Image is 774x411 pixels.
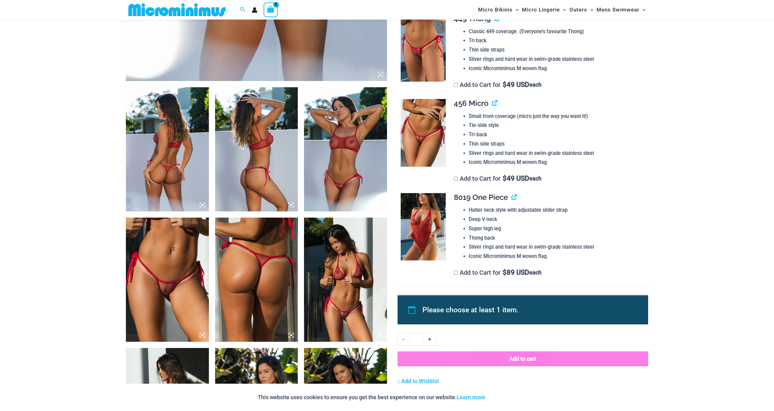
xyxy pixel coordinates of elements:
[503,81,507,88] span: $
[560,2,566,18] span: Menu Toggle
[529,82,541,88] span: each
[469,130,643,139] li: Tri-back
[503,269,529,276] span: 89 USD
[469,252,643,261] li: Iconic Microminimus M woven flag
[469,112,643,121] li: Small front coverage (micro just the way you want it!)
[252,7,257,13] a: Account icon link
[469,27,643,36] li: Classic 449 coverage. (Everyone’s favourite Thong)
[478,2,513,18] span: Micro Bikinis
[398,333,409,346] a: -
[409,333,424,346] input: Product quantity
[476,1,648,19] nav: Site Navigation
[469,233,643,243] li: Thong back
[469,205,643,215] li: Halter neck style with adjustable slider strap
[454,83,458,87] input: Add to Cart for$49 USD each
[240,6,246,14] a: Search icon link
[469,158,643,167] li: Iconic Microminimus M woven flag
[454,269,542,276] label: Add to Cart for
[126,3,228,17] img: MM SHOP LOGO FLAT
[422,303,634,317] li: Please choose at least 1 item.
[469,215,643,224] li: Deep V-neck
[469,45,643,55] li: Thin side straps
[454,81,542,88] label: Add to Cart for
[398,377,439,386] a: Add to Wishlist
[503,269,507,276] span: $
[264,2,278,17] a: View Shopping Cart, empty
[454,271,458,275] input: Add to Cart for$89 USD each
[529,175,541,182] span: each
[457,394,485,400] a: Learn more
[401,99,446,167] img: Summer Storm Red 456 Micro
[469,139,643,149] li: Thin side straps
[477,2,520,18] a: Micro BikinisMenu ToggleMenu Toggle
[215,87,298,211] img: Summer Storm Red 332 Crop Top 449 Thong
[490,390,516,405] button: Accept
[595,2,647,18] a: Mens SwimwearMenu ToggleMenu Toggle
[639,2,646,18] span: Menu Toggle
[401,14,446,82] img: Summer Storm Red 449 Thong
[454,14,491,23] span: 449 Thong
[503,175,529,182] span: 49 USD
[126,218,209,342] img: Summer Storm Red 456 Micro
[258,393,485,402] p: This website uses cookies to ensure you get the best experience on our website.
[401,378,439,384] span: Add to Wishlist
[454,175,542,182] label: Add to Cart for
[503,174,507,182] span: $
[469,55,643,64] li: Silver rings and hard wear in swim-grade stainless steel
[503,82,529,88] span: 49 USD
[529,269,541,276] span: each
[469,64,643,73] li: Iconic Microminimus M woven flag
[469,36,643,45] li: Tri back
[569,2,587,18] span: Outers
[215,218,298,342] img: Summer Storm Red 456 Micro
[304,87,387,211] img: Summer Storm Red 332 Crop Top 449 Thong
[398,351,648,366] button: Add to cart
[520,2,568,18] a: Micro LingerieMenu ToggleMenu Toggle
[469,224,643,233] li: Super high leg
[568,2,595,18] a: OutersMenu ToggleMenu Toggle
[454,193,508,202] span: 8019 One Piece
[126,87,209,211] img: Summer Storm Red 332 Crop Top 449 Thong
[597,2,639,18] span: Mens Swimwear
[454,177,458,181] input: Add to Cart for$49 USD each
[469,149,643,158] li: Silver rings and hard wear in swim-grade stainless steel
[454,99,488,108] span: 456 Micro
[513,2,519,18] span: Menu Toggle
[469,121,643,130] li: Tie-side style
[401,193,446,261] img: Summer Storm Red 8019 One Piece
[469,242,643,252] li: Silver rings and hard wear in swim-grade stainless steel
[587,2,593,18] span: Menu Toggle
[424,333,436,346] a: +
[522,2,560,18] span: Micro Lingerie
[304,218,387,342] img: Summer Storm Red 312 Tri Top 456 Micro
